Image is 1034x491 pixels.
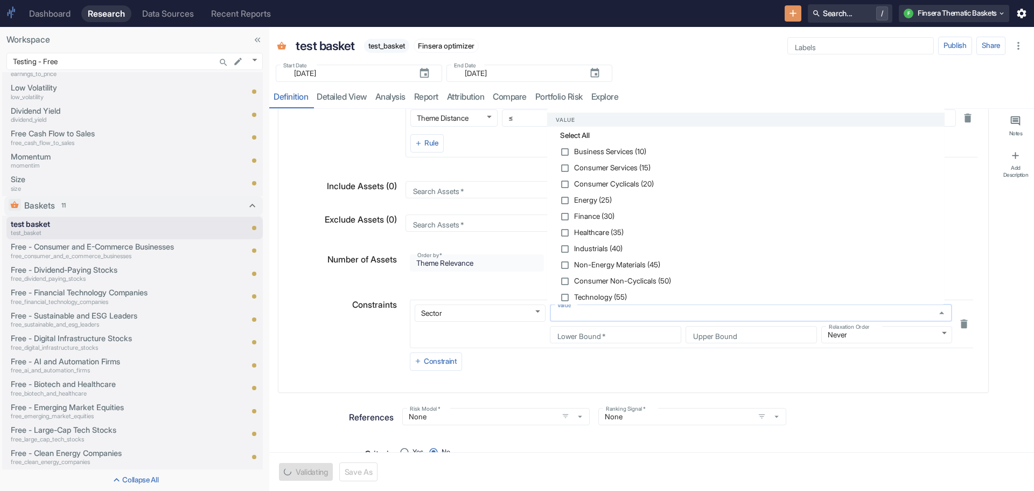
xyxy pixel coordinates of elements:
label: Value [557,301,571,309]
a: Free - Consumer and E-Commerce Businessesfree_consumer_and_e_commerce_businesses [11,241,212,260]
button: Notes [1000,111,1032,141]
strong: Select All [560,130,936,141]
a: Explore [587,86,623,108]
a: report [410,86,443,108]
span: Non-Energy Materials (45) [574,261,660,269]
span: Yes [413,447,423,458]
a: Portfolio Risk [531,86,587,108]
p: Dividend Yield [11,105,242,117]
a: Free - AI and Automation Firmsfree_ai_and_automation_firms [11,356,212,375]
span: Energy (25) [574,197,612,204]
input: yyyy-mm-dd [288,67,410,80]
p: Include Assets (0) [327,180,397,193]
div: position [402,445,459,461]
a: Sizesize [11,174,242,193]
p: free_biotech_and_healthcare [11,389,212,398]
button: open filters [755,410,768,423]
button: Share [976,37,1005,55]
label: Risk Model [410,405,440,413]
p: free_ai_and_automation_firms [11,366,212,375]
a: detailed view [312,86,371,108]
p: momentim [11,161,242,170]
div: Value [547,113,945,127]
div: Definition [274,92,308,102]
div: Baskets11 [4,196,263,216]
p: test_basket [11,229,212,238]
a: Free - Large-Cap Tech Stocksfree_large_cap_tech_stocks [11,424,212,444]
button: Delete rule [959,109,976,127]
p: Free Cash Flow to Sales [11,128,242,140]
p: free_dividend_paying_stocks [11,274,212,283]
a: Low Volatilitylow_volatility [11,82,242,101]
p: References [349,411,394,424]
a: test baskettest_basket [11,218,212,238]
label: Order by [417,251,442,259]
p: Workspace [6,33,263,46]
p: Free - Sustainable and ESG Leaders [11,310,212,322]
input: yyyy-mm-dd [458,67,581,80]
label: End Date [454,61,476,70]
a: Free - Biotech and Healthcarefree_biotech_and_healthcare [11,378,212,398]
p: free_digital_infrastructure_stocks [11,343,212,352]
a: Momentummomentim [11,151,242,170]
p: Free - Dividend-Paying Stocks [11,264,212,276]
button: Search... [216,55,231,70]
div: Data Sources [142,9,194,19]
button: New Resource [785,5,801,22]
span: Healthcare (35) [574,229,624,237]
a: Recent Reports [205,5,277,22]
p: free_emerging_market_equities [11,412,212,421]
div: Recent Reports [211,9,271,19]
p: Free - Consumer and E-Commerce Businesses [11,241,212,253]
span: Technology (55) [574,294,627,301]
div: resource tabs [269,86,1034,108]
button: Collapse All [2,472,267,489]
label: Relaxation Order [829,323,870,331]
a: Free - Clean Energy Companiesfree_clean_energy_companies [11,447,212,467]
div: Testing - Free [6,53,263,70]
div: Never [821,326,953,343]
p: test basket [11,218,212,230]
p: Low Volatility [11,82,242,94]
p: free_sustainable_and_esg_leaders [11,320,212,329]
div: Research [88,9,125,19]
button: Constraint [410,352,462,371]
a: Free - Dividend-Paying Stocksfree_dividend_paying_stocks [11,264,212,283]
button: Collapse Sidebar [250,32,265,47]
span: Business Services (10) [574,148,646,156]
a: attribution [443,86,489,108]
p: Free - Clean Energy Companies [11,447,212,459]
p: free_large_cap_tech_stocks [11,435,212,444]
span: Industrials (40) [574,245,623,253]
a: Research [81,5,131,22]
span: Finance (30) [574,213,614,220]
div: Add Description [1002,164,1030,178]
a: Free - Emerging Market Equitiesfree_emerging_market_equities [11,402,212,421]
div: Theme Distance [410,109,498,127]
button: Search.../ [808,4,892,23]
p: free_consumer_and_e_commerce_businesses [11,252,212,261]
span: Consumer Non-Cyclicals (50) [574,278,671,285]
p: Free - Digital Infrastructure Stocks [11,333,212,344]
label: Start Date [283,61,307,70]
button: Delete constraint [955,315,973,333]
span: Finsera optimizer [414,42,478,50]
a: Dashboard [23,5,77,22]
p: Exclude Assets (0) [325,213,397,226]
a: compare [488,86,531,108]
span: No [442,447,450,458]
p: Number of Assets [327,253,397,266]
a: Free Cash Flow to Salesfree_cash_flow_to_sales [11,128,242,147]
p: Baskets [24,199,55,212]
a: analysis [371,86,410,108]
button: FFinsera Thematic Baskets [899,5,1009,22]
button: open filters [559,410,572,423]
span: Basket [277,42,287,53]
div: Dashboard [29,9,71,19]
p: Free - Emerging Market Equities [11,402,212,413]
p: Size [11,174,242,185]
span: test_basket [364,42,409,50]
button: edit [230,54,246,69]
p: earnings_to_price [11,70,242,79]
p: Free - Large-Cap Tech Stocks [11,424,212,436]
